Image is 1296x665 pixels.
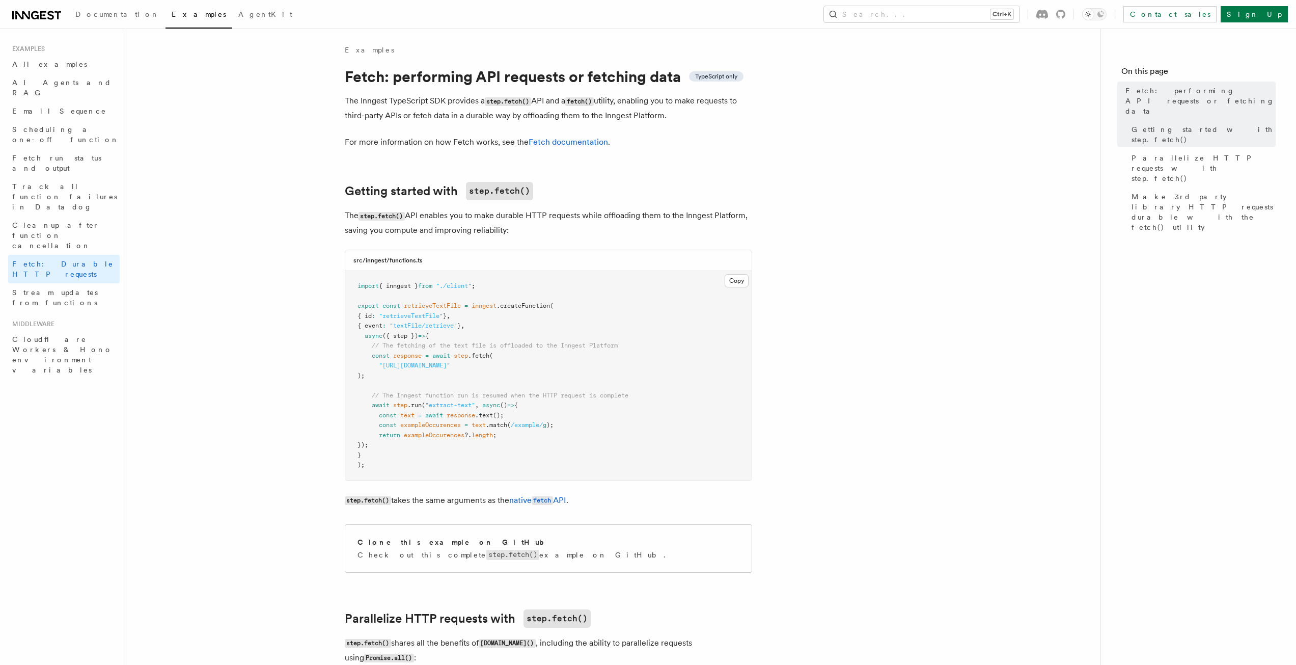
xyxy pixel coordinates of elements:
[379,421,397,429] span: const
[404,432,464,439] span: exampleOccurences
[507,402,514,409] span: =>
[407,402,422,409] span: .run
[12,221,99,250] span: Cleanup after function cancellation
[464,432,472,439] span: ?.
[345,45,394,55] a: Examples
[404,302,461,309] span: retrieveTextFile
[466,182,533,200] code: step.fetch()
[345,609,591,628] a: Parallelize HTTP requests withstep.fetch()
[497,302,550,309] span: .createFunction
[8,216,120,255] a: Cleanup after function cancellation
[379,432,400,439] span: return
[8,320,54,328] span: Middleware
[432,352,450,359] span: await
[509,495,566,505] a: nativefetchAPI
[485,97,531,106] code: step.fetch()
[357,302,379,309] span: export
[425,332,429,339] span: {
[514,402,518,409] span: {
[529,137,608,147] a: Fetch documentation
[511,421,543,429] span: /example/
[382,332,418,339] span: ({ step })
[382,302,400,309] span: const
[357,461,365,468] span: );
[345,135,752,149] p: For more information on how Fetch works, see the .
[479,639,536,648] code: [DOMAIN_NAME]()
[69,3,166,28] a: Documentation
[1082,8,1107,20] button: Toggle dark mode
[486,550,539,560] code: step.fetch()
[232,3,298,28] a: AgentKit
[472,302,497,309] span: inngest
[486,421,507,429] span: .match
[12,182,117,211] span: Track all function failures in Datadog
[464,302,468,309] span: =
[8,177,120,216] a: Track all function failures in Datadog
[436,282,472,289] span: "./client"
[345,94,752,123] p: The Inngest TypeScript SDK provides a API and a utility, enabling you to make requests to third-p...
[418,412,422,419] span: =
[390,322,457,329] span: "textFile/retrieve"
[472,421,486,429] span: text
[379,362,450,369] span: "[URL][DOMAIN_NAME]"
[345,67,752,86] h1: Fetch: performing API requests or fetching data
[8,55,120,73] a: All examples
[12,78,112,97] span: AI Agents and RAG
[565,97,594,106] code: fetch()
[12,125,119,144] span: Scheduling a one-off function
[357,312,372,320] span: { id
[493,412,504,419] span: ();
[454,352,468,359] span: step
[1127,188,1276,236] a: Make 3rd party library HTTP requests durable with the fetch() utility
[238,10,292,18] span: AgentKit
[493,432,497,439] span: ;
[482,402,500,409] span: async
[379,282,418,289] span: { inngest }
[475,412,493,419] span: .text
[468,352,489,359] span: .fetch
[1125,86,1276,116] span: Fetch: performing API requests or fetching data
[393,402,407,409] span: step
[382,322,386,329] span: :
[345,496,391,505] code: step.fetch()
[12,154,101,172] span: Fetch run status and output
[379,312,443,320] span: "retrieveTextFile"
[1121,82,1276,120] a: Fetch: performing API requests or fetching data
[8,330,120,379] a: Cloudflare Workers & Hono environment variables
[472,432,493,439] span: length
[345,639,391,648] code: step.fetch()
[990,9,1013,19] kbd: Ctrl+K
[422,402,425,409] span: (
[166,3,232,29] a: Examples
[357,451,361,459] span: }
[357,322,382,329] span: { event
[400,421,461,429] span: exampleOccurences
[345,524,752,573] a: Clone this example on GitHubCheck out this completestep.fetch()example on GitHub.
[824,6,1019,22] button: Search...Ctrl+K
[359,212,405,221] code: step.fetch()
[357,537,552,547] h2: Clone this example on GitHub
[543,421,546,429] span: g
[8,255,120,283] a: Fetch: Durable HTTP requests
[489,352,493,359] span: (
[1123,6,1217,22] a: Contact sales
[357,441,368,448] span: });
[357,282,379,289] span: import
[345,493,752,508] p: takes the same arguments as the .
[425,412,443,419] span: await
[372,402,390,409] span: await
[472,282,475,289] span: ;
[1132,192,1276,232] span: Make 3rd party library HTTP requests durable with the fetch() utility
[443,312,447,320] span: }
[8,73,120,102] a: AI Agents and RAG
[365,332,382,339] span: async
[550,302,554,309] span: (
[500,402,507,409] span: ()
[1221,6,1288,22] a: Sign Up
[357,372,365,379] span: );
[1132,153,1276,183] span: Parallelize HTTP requests with step.fetch()
[725,274,749,287] button: Copy
[425,352,429,359] span: =
[357,550,672,560] p: Check out this complete example on GitHub.
[345,182,533,200] a: Getting started withstep.fetch()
